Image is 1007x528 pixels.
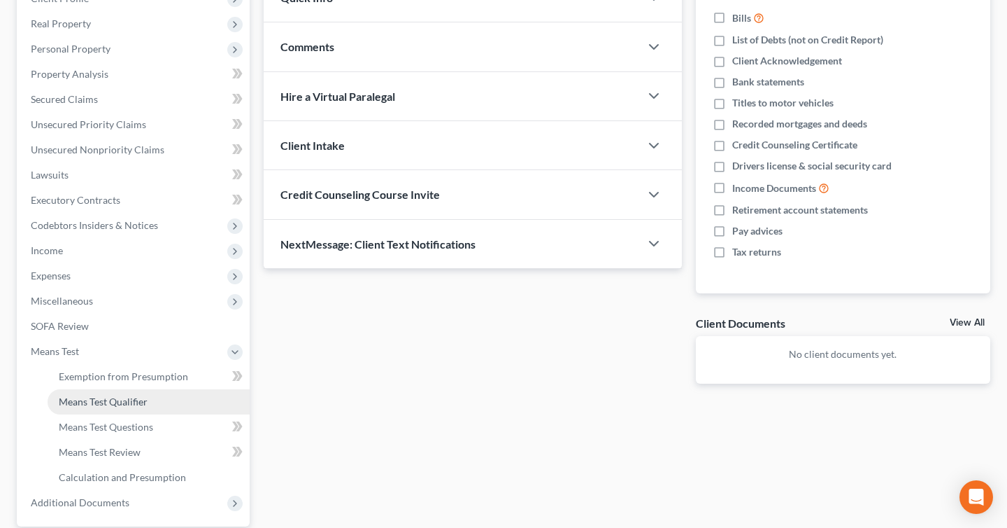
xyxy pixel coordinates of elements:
[48,440,250,465] a: Means Test Review
[59,370,188,382] span: Exemption from Presumption
[31,169,69,181] span: Lawsuits
[732,75,804,89] span: Bank statements
[48,364,250,389] a: Exemption from Presumption
[48,465,250,490] a: Calculation and Presumption
[20,137,250,162] a: Unsecured Nonpriority Claims
[31,194,120,206] span: Executory Contracts
[31,18,91,29] span: Real Property
[732,11,751,25] span: Bills
[59,421,153,433] span: Means Test Questions
[20,188,250,213] a: Executory Contracts
[732,181,816,195] span: Income Documents
[732,54,842,68] span: Client Acknowledgement
[31,219,158,231] span: Codebtors Insiders & Notices
[280,237,476,251] span: NextMessage: Client Text Notifications
[31,270,71,282] span: Expenses
[31,43,110,55] span: Personal Property
[732,96,834,110] span: Titles to motor vehicles
[31,345,79,357] span: Means Test
[31,118,146,130] span: Unsecured Priority Claims
[20,87,250,112] a: Secured Claims
[59,446,141,458] span: Means Test Review
[280,40,334,53] span: Comments
[732,203,868,217] span: Retirement account statements
[31,295,93,307] span: Miscellaneous
[732,224,783,238] span: Pay advices
[20,62,250,87] a: Property Analysis
[732,33,883,47] span: List of Debts (not on Credit Report)
[31,244,63,256] span: Income
[59,396,148,408] span: Means Test Qualifier
[950,318,985,328] a: View All
[732,117,867,131] span: Recorded mortgages and deeds
[31,93,98,105] span: Secured Claims
[959,480,993,514] div: Open Intercom Messenger
[280,139,345,152] span: Client Intake
[48,415,250,440] a: Means Test Questions
[20,162,250,188] a: Lawsuits
[31,320,89,332] span: SOFA Review
[280,90,395,103] span: Hire a Virtual Paralegal
[696,316,785,331] div: Client Documents
[732,245,781,259] span: Tax returns
[280,188,440,201] span: Credit Counseling Course Invite
[732,159,892,173] span: Drivers license & social security card
[20,112,250,137] a: Unsecured Priority Claims
[48,389,250,415] a: Means Test Qualifier
[707,347,979,361] p: No client documents yet.
[20,314,250,339] a: SOFA Review
[31,496,129,508] span: Additional Documents
[31,68,108,80] span: Property Analysis
[31,144,164,155] span: Unsecured Nonpriority Claims
[59,471,186,483] span: Calculation and Presumption
[732,138,857,152] span: Credit Counseling Certificate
